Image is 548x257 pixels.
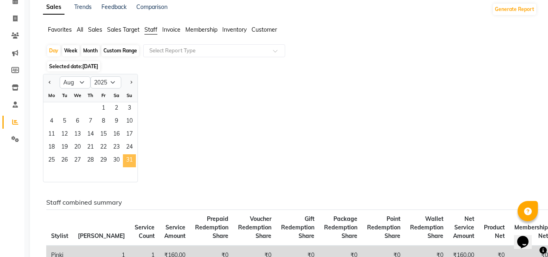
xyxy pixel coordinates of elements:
span: Service Amount [164,224,185,240]
span: 7 [84,115,97,128]
span: Selected date: [47,61,100,71]
select: Select month [60,76,90,89]
div: Thursday, August 14, 2025 [84,128,97,141]
span: Stylist [51,232,68,240]
div: Friday, August 15, 2025 [97,128,110,141]
button: Generate Report [493,4,536,15]
div: Saturday, August 9, 2025 [110,115,123,128]
div: Saturday, August 30, 2025 [110,154,123,167]
span: 12 [58,128,71,141]
button: Next month [128,76,134,89]
span: Staff [144,26,157,33]
span: 27 [71,154,84,167]
span: Favorites [48,26,72,33]
span: 10 [123,115,136,128]
span: Voucher Redemption Share [238,215,271,240]
div: Month [81,45,100,56]
div: Custom Range [101,45,139,56]
div: We [71,89,84,102]
span: Inventory [222,26,247,33]
div: Thursday, August 7, 2025 [84,115,97,128]
span: 6 [71,115,84,128]
span: [DATE] [82,63,98,69]
span: Prepaid Redemption Share [195,215,228,240]
span: 13 [71,128,84,141]
div: Th [84,89,97,102]
span: Customer [251,26,277,33]
span: 29 [97,154,110,167]
div: Friday, August 29, 2025 [97,154,110,167]
div: Sunday, August 24, 2025 [123,141,136,154]
span: 18 [45,141,58,154]
span: 15 [97,128,110,141]
div: Monday, August 25, 2025 [45,154,58,167]
span: 8 [97,115,110,128]
span: 16 [110,128,123,141]
span: Membership Net [514,224,548,240]
select: Select year [90,76,121,89]
div: Fr [97,89,110,102]
span: Invoice [162,26,181,33]
div: Sunday, August 31, 2025 [123,154,136,167]
span: Wallet Redemption Share [410,215,443,240]
div: Tuesday, August 12, 2025 [58,128,71,141]
span: 25 [45,154,58,167]
span: 4 [45,115,58,128]
span: 20 [71,141,84,154]
div: Friday, August 8, 2025 [97,115,110,128]
span: 11 [45,128,58,141]
div: Wednesday, August 27, 2025 [71,154,84,167]
span: 1 [97,102,110,115]
div: Monday, August 4, 2025 [45,115,58,128]
span: Product Net [484,224,505,240]
span: 14 [84,128,97,141]
div: Mo [45,89,58,102]
div: Sa [110,89,123,102]
span: 26 [58,154,71,167]
div: Wednesday, August 6, 2025 [71,115,84,128]
iframe: chat widget [514,225,540,249]
span: 9 [110,115,123,128]
div: Sunday, August 10, 2025 [123,115,136,128]
div: Saturday, August 23, 2025 [110,141,123,154]
div: Tuesday, August 19, 2025 [58,141,71,154]
span: 17 [123,128,136,141]
div: Friday, August 22, 2025 [97,141,110,154]
div: Saturday, August 16, 2025 [110,128,123,141]
span: 19 [58,141,71,154]
div: Day [47,45,60,56]
span: 23 [110,141,123,154]
span: 31 [123,154,136,167]
span: 5 [58,115,71,128]
h6: Staff combined summary [46,199,531,206]
div: Week [62,45,80,56]
div: Monday, August 11, 2025 [45,128,58,141]
div: Saturday, August 2, 2025 [110,102,123,115]
div: Friday, August 1, 2025 [97,102,110,115]
span: 30 [110,154,123,167]
div: Monday, August 18, 2025 [45,141,58,154]
span: [PERSON_NAME] [78,232,125,240]
div: Wednesday, August 20, 2025 [71,141,84,154]
span: 22 [97,141,110,154]
div: Wednesday, August 13, 2025 [71,128,84,141]
div: Su [123,89,136,102]
span: 24 [123,141,136,154]
span: Sales Target [107,26,140,33]
div: Tuesday, August 26, 2025 [58,154,71,167]
div: Sunday, August 3, 2025 [123,102,136,115]
span: Package Redemption Share [324,215,357,240]
span: 21 [84,141,97,154]
a: Trends [74,3,92,11]
a: Feedback [101,3,127,11]
span: Membership [185,26,217,33]
span: Point Redemption Share [367,215,400,240]
div: Tuesday, August 5, 2025 [58,115,71,128]
button: Previous month [47,76,53,89]
span: Gift Redemption Share [281,215,314,240]
span: All [77,26,83,33]
a: Comparison [136,3,168,11]
span: Net Service Amount [453,215,474,240]
span: 28 [84,154,97,167]
span: Service Count [135,224,155,240]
